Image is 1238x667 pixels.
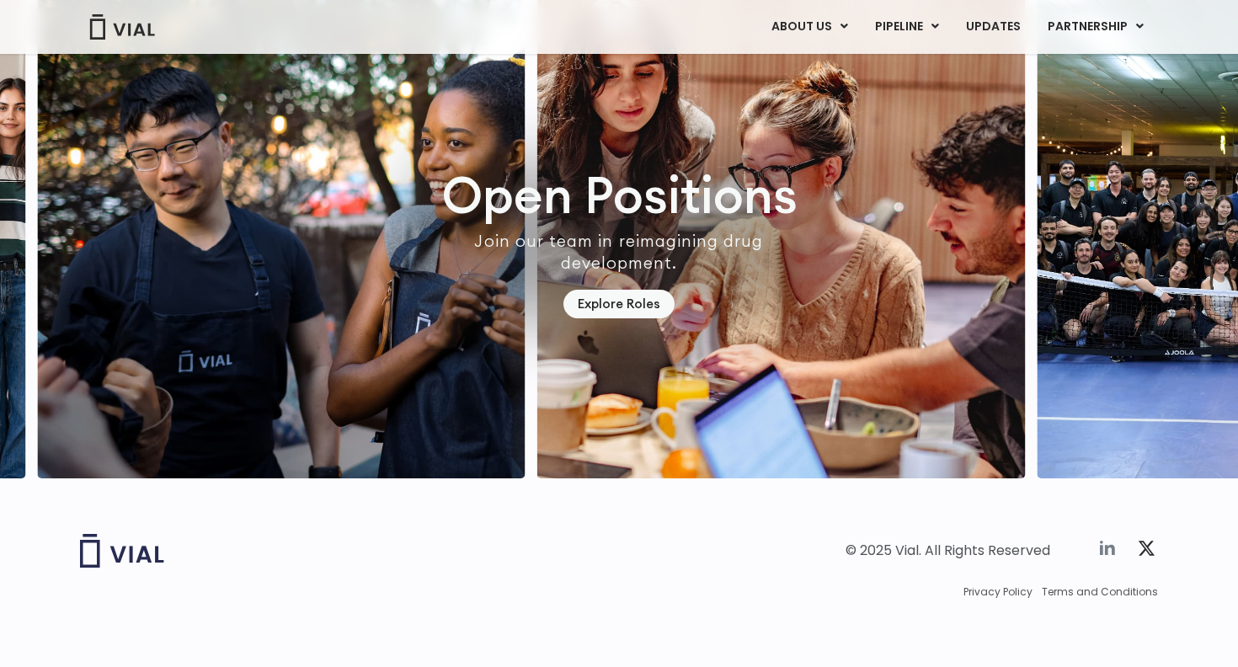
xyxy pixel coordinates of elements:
[758,13,861,41] a: ABOUT USMenu Toggle
[1034,13,1157,41] a: PARTNERSHIPMenu Toggle
[88,14,156,40] img: Vial Logo
[862,13,952,41] a: PIPELINEMenu Toggle
[846,542,1050,560] div: © 2025 Vial. All Rights Reserved
[80,534,164,568] img: Vial logo wih "Vial" spelled out
[563,290,675,319] a: Explore Roles
[1042,584,1158,600] a: Terms and Conditions
[953,13,1033,41] a: UPDATES
[963,584,1033,600] a: Privacy Policy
